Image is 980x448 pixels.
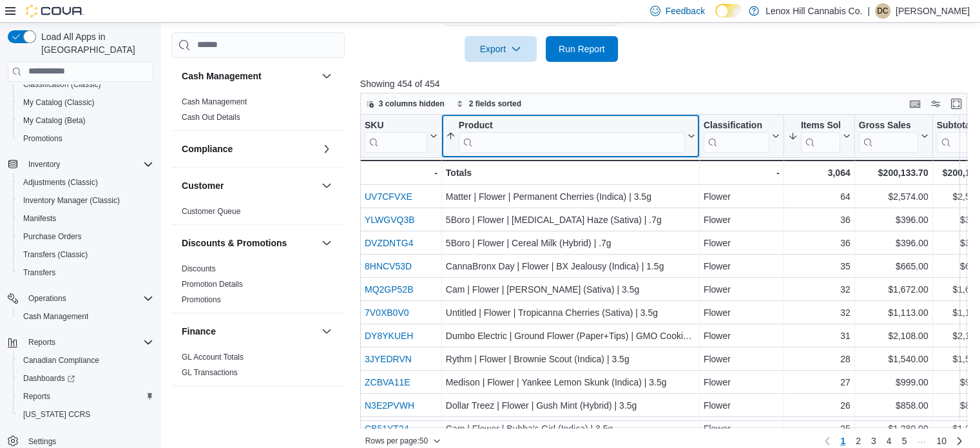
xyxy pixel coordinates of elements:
[459,119,685,152] div: Product
[788,189,850,204] div: 64
[18,113,153,128] span: My Catalog (Beta)
[182,142,316,155] button: Compliance
[18,175,153,190] span: Adjustments (Classic)
[23,97,95,108] span: My Catalog (Classic)
[23,79,101,90] span: Classification (Classic)
[171,94,345,130] div: Cash Management
[840,434,845,447] span: 1
[365,331,413,341] a: DY8YKUEH
[801,119,840,152] div: Items Sold
[365,191,412,202] a: UV7CFVXE
[13,405,159,424] button: [US_STATE] CCRS
[446,165,695,180] div: Totals
[23,115,86,126] span: My Catalog (Beta)
[365,119,427,152] div: SKU URL
[23,391,50,402] span: Reports
[182,113,240,122] a: Cash Out Details
[319,178,334,193] button: Customer
[18,77,106,92] a: Classification (Classic)
[3,333,159,351] button: Reports
[858,119,918,131] div: Gross Sales
[858,165,928,180] div: $200,133.70
[18,247,153,262] span: Transfers (Classic)
[18,175,103,190] a: Adjustments (Classic)
[858,421,928,436] div: $1,280.00
[704,421,780,436] div: Flower
[788,258,850,274] div: 35
[788,212,850,228] div: 36
[446,375,695,390] div: Medison | Flower | Yankee Lemon Skunk (Indica) | 3.5g
[788,398,850,413] div: 26
[18,265,61,280] a: Transfers
[887,434,892,447] span: 4
[23,249,88,260] span: Transfers (Classic)
[365,307,409,318] a: 7V0XB0V0
[3,155,159,173] button: Inventory
[788,282,850,297] div: 32
[319,141,334,157] button: Compliance
[26,5,84,17] img: Cova
[365,424,408,434] a: CB51YT24
[928,96,943,112] button: Display options
[364,165,437,180] div: -
[365,436,428,446] span: Rows per page : 50
[319,324,334,339] button: Finance
[18,371,80,386] a: Dashboards
[788,119,850,152] button: Items Sold
[858,328,928,344] div: $2,108.00
[13,93,159,112] button: My Catalog (Classic)
[867,3,870,19] p: |
[788,375,850,390] div: 27
[446,258,695,274] div: CannaBronx Day | Flower | BX Jealousy (Indica) | 1.5g
[23,355,99,365] span: Canadian Compliance
[182,70,262,83] h3: Cash Management
[704,212,780,228] div: Flower
[704,119,769,131] div: Classification
[23,177,98,188] span: Adjustments (Classic)
[319,235,334,251] button: Discounts & Promotions
[182,295,221,305] span: Promotions
[877,3,888,19] span: DC
[18,211,61,226] a: Manifests
[446,351,695,367] div: Rythm | Flower | Brownie Scout (Indica) | 3.5g
[13,387,159,405] button: Reports
[788,235,850,251] div: 36
[18,353,153,368] span: Canadian Compliance
[18,389,153,404] span: Reports
[18,95,153,110] span: My Catalog (Classic)
[18,77,153,92] span: Classification (Classic)
[182,142,233,155] h3: Compliance
[871,434,876,447] span: 3
[559,43,605,55] span: Run Report
[319,68,334,84] button: Cash Management
[23,291,153,306] span: Operations
[858,212,928,228] div: $396.00
[856,434,861,447] span: 2
[858,305,928,320] div: $1,113.00
[365,238,413,248] a: DVZDNTG4
[704,189,780,204] div: Flower
[875,3,890,19] div: Dominick Cuffaro
[13,191,159,209] button: Inventory Manager (Classic)
[18,389,55,404] a: Reports
[858,258,928,274] div: $665.00
[896,3,970,19] p: [PERSON_NAME]
[182,368,238,377] a: GL Transactions
[446,305,695,320] div: Untitled | Flower | Tropicanna Cherries (Sativa) | 3.5g
[18,113,91,128] a: My Catalog (Beta)
[171,349,345,385] div: Finance
[23,157,65,172] button: Inventory
[379,99,445,109] span: 3 columns hidden
[858,351,928,367] div: $1,540.00
[451,96,526,112] button: 2 fields sorted
[704,235,780,251] div: Flower
[182,112,240,122] span: Cash Out Details
[446,212,695,228] div: 5Boro | Flower | [MEDICAL_DATA] Haze (Sativa) | .7g
[704,282,780,297] div: Flower
[18,247,93,262] a: Transfers (Classic)
[704,165,780,180] div: -
[715,17,716,18] span: Dark Mode
[465,36,537,62] button: Export
[23,213,56,224] span: Manifests
[788,351,850,367] div: 28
